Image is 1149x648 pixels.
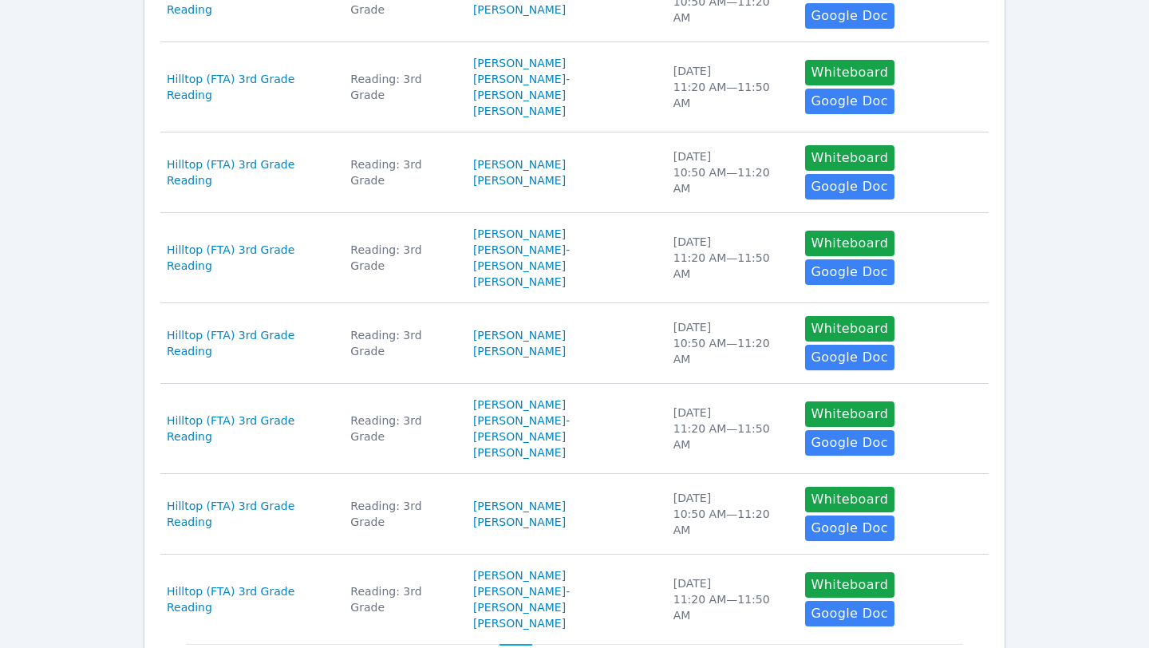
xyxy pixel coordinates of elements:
[473,498,566,514] a: [PERSON_NAME]
[167,327,331,359] a: Hilltop (FTA) 3rd Grade Reading
[473,514,566,530] a: [PERSON_NAME]
[673,405,786,452] div: [DATE] 11:20 AM — 11:50 AM
[673,148,786,196] div: [DATE] 10:50 AM — 11:20 AM
[350,71,454,103] div: Reading: 3rd Grade
[805,430,894,456] a: Google Doc
[473,615,566,631] a: [PERSON_NAME]
[473,583,654,615] a: [PERSON_NAME]-[PERSON_NAME]
[473,327,566,343] a: [PERSON_NAME]
[350,327,454,359] div: Reading: 3rd Grade
[473,567,566,583] a: [PERSON_NAME]
[805,259,894,285] a: Google Doc
[473,103,566,119] a: [PERSON_NAME]
[673,490,786,538] div: [DATE] 10:50 AM — 11:20 AM
[160,132,989,213] tr: Hilltop (FTA) 3rd Grade ReadingReading: 3rd Grade[PERSON_NAME][PERSON_NAME][DATE]10:50 AM—11:20 A...
[473,71,654,103] a: [PERSON_NAME]-[PERSON_NAME]
[160,555,989,644] tr: Hilltop (FTA) 3rd Grade ReadingReading: 3rd Grade[PERSON_NAME][PERSON_NAME]-[PERSON_NAME][PERSON_...
[673,234,786,282] div: [DATE] 11:20 AM — 11:50 AM
[805,316,895,342] button: Whiteboard
[350,242,454,274] div: Reading: 3rd Grade
[805,89,894,114] a: Google Doc
[350,413,454,445] div: Reading: 3rd Grade
[805,401,895,427] button: Whiteboard
[167,413,331,445] a: Hilltop (FTA) 3rd Grade Reading
[473,55,566,71] a: [PERSON_NAME]
[805,601,894,626] a: Google Doc
[473,445,566,460] a: [PERSON_NAME]
[167,71,331,103] a: Hilltop (FTA) 3rd Grade Reading
[805,487,895,512] button: Whiteboard
[473,242,654,274] a: [PERSON_NAME]-[PERSON_NAME]
[473,226,566,242] a: [PERSON_NAME]
[805,516,894,541] a: Google Doc
[160,474,989,555] tr: Hilltop (FTA) 3rd Grade ReadingReading: 3rd Grade[PERSON_NAME][PERSON_NAME][DATE]10:50 AM—11:20 A...
[473,156,566,172] a: [PERSON_NAME]
[350,156,454,188] div: Reading: 3rd Grade
[805,231,895,256] button: Whiteboard
[473,397,566,413] a: [PERSON_NAME]
[473,172,566,188] a: [PERSON_NAME]
[673,319,786,367] div: [DATE] 10:50 AM — 11:20 AM
[473,343,566,359] a: [PERSON_NAME]
[805,174,894,200] a: Google Doc
[350,498,454,530] div: Reading: 3rd Grade
[167,498,331,530] a: Hilltop (FTA) 3rd Grade Reading
[805,572,895,598] button: Whiteboard
[160,42,989,132] tr: Hilltop (FTA) 3rd Grade ReadingReading: 3rd Grade[PERSON_NAME][PERSON_NAME]-[PERSON_NAME][PERSON_...
[167,156,331,188] a: Hilltop (FTA) 3rd Grade Reading
[673,575,786,623] div: [DATE] 11:20 AM — 11:50 AM
[160,384,989,474] tr: Hilltop (FTA) 3rd Grade ReadingReading: 3rd Grade[PERSON_NAME][PERSON_NAME]-[PERSON_NAME][PERSON_...
[160,213,989,303] tr: Hilltop (FTA) 3rd Grade ReadingReading: 3rd Grade[PERSON_NAME][PERSON_NAME]-[PERSON_NAME][PERSON_...
[805,145,895,171] button: Whiteboard
[473,274,566,290] a: [PERSON_NAME]
[805,345,894,370] a: Google Doc
[805,3,894,29] a: Google Doc
[350,583,454,615] div: Reading: 3rd Grade
[167,583,331,615] a: Hilltop (FTA) 3rd Grade Reading
[673,63,786,111] div: [DATE] 11:20 AM — 11:50 AM
[160,303,989,384] tr: Hilltop (FTA) 3rd Grade ReadingReading: 3rd Grade[PERSON_NAME][PERSON_NAME][DATE]10:50 AM—11:20 A...
[473,2,566,18] a: [PERSON_NAME]
[167,242,331,274] a: Hilltop (FTA) 3rd Grade Reading
[805,60,895,85] button: Whiteboard
[473,413,654,445] a: [PERSON_NAME]-[PERSON_NAME]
